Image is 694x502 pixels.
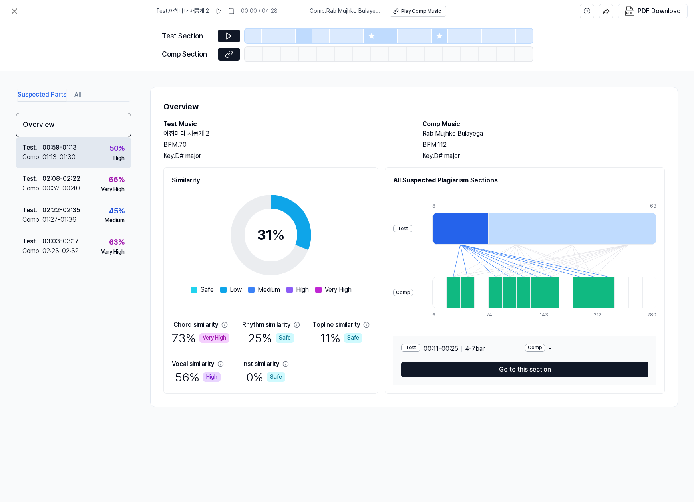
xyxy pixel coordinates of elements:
div: Comp . [22,246,42,256]
img: PDF Download [625,6,634,16]
div: Vocal similarity [172,359,214,369]
div: Test . [22,174,42,184]
h2: Comp Music [422,119,665,129]
div: 63 [650,203,656,209]
button: Suspected Parts [18,89,66,101]
div: High [113,154,125,162]
div: 25 % [248,330,294,346]
span: 00:11 - 00:25 [424,344,458,354]
div: Test [401,344,420,352]
div: Safe [344,333,362,343]
div: 45 % [109,206,125,217]
div: 00:32 - 00:40 [42,184,80,193]
h2: Rab Mujhko Bulayega [422,129,665,138]
div: 02:23 - 02:32 [42,246,79,256]
div: 01:13 - 01:30 [42,152,76,162]
div: Test Section [162,30,213,42]
div: 74 [486,312,500,318]
div: Key. D# major [163,151,406,161]
button: Go to this section [401,362,648,377]
div: - [525,344,649,354]
div: 6 [432,312,446,318]
div: Play Comp Music [401,8,441,15]
div: 02:22 - 02:35 [42,206,80,215]
div: 66 % [109,174,125,186]
div: 212 [594,312,608,318]
span: Test . 아침마다 새롭게 2 [156,7,209,15]
div: Chord similarity [173,320,218,330]
div: 03:03 - 03:17 [42,237,79,246]
div: High [203,372,221,382]
h2: Similarity [172,176,370,185]
span: Safe [200,285,214,294]
button: Play Comp Music [390,6,446,17]
div: Rhythm similarity [242,320,290,330]
h2: All Suspected Plagiarism Sections [393,176,656,185]
button: PDF Download [623,4,682,18]
div: Comp . [22,215,42,225]
div: Test . [22,206,42,215]
div: 280 [647,312,656,318]
div: 0 % [246,369,285,385]
h2: Test Music [163,119,406,129]
div: Test . [22,237,42,246]
div: Safe [267,372,285,382]
div: 73 % [172,330,229,346]
div: Very High [101,248,125,256]
span: 4 - 7 bar [465,344,485,354]
div: 00:00 / 04:28 [241,7,278,15]
div: 50 % [109,143,125,154]
div: 56 % [175,369,221,385]
div: 143 [540,312,554,318]
div: Comp . [22,184,42,193]
div: Very High [101,186,125,194]
span: % [272,226,285,243]
div: Overview [16,113,131,137]
div: Test [393,225,412,233]
div: Very High [199,333,229,343]
img: share [603,8,610,15]
button: help [580,4,594,18]
div: BPM. 70 [163,140,406,150]
div: 31 [257,224,285,246]
div: PDF Download [638,6,681,16]
div: 00:59 - 01:13 [42,143,77,152]
div: Comp [393,289,413,296]
div: 01:27 - 01:36 [42,215,76,225]
div: Comp Section [162,49,213,60]
div: Key. D# major [422,151,665,161]
div: 8 [432,203,488,209]
span: High [296,285,309,294]
div: Medium [105,217,125,225]
div: 02:08 - 02:22 [42,174,80,184]
h1: Overview [163,100,665,113]
div: Safe [276,333,294,343]
div: Inst similarity [242,359,279,369]
div: Test . [22,143,42,152]
div: 63 % [109,237,125,248]
div: BPM. 112 [422,140,665,150]
span: Low [230,285,242,294]
span: Comp . Rab Mujhko Bulayega [310,7,380,15]
span: Medium [258,285,280,294]
div: Topline similarity [312,320,360,330]
div: Comp [525,344,545,352]
div: Comp . [22,152,42,162]
svg: help [583,7,591,15]
h2: 아침마다 새롭게 2 [163,129,406,138]
div: 11 % [320,330,362,346]
button: All [74,89,81,101]
span: Very High [325,285,352,294]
